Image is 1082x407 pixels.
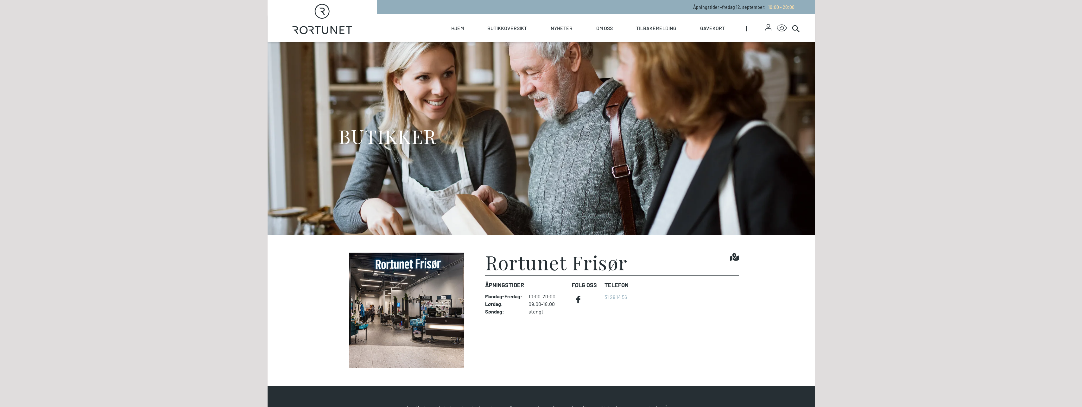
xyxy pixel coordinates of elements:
[485,293,522,300] dt: Mandag - Fredag :
[700,14,725,42] a: Gavekort
[485,253,628,272] h1: Rortunet Frisør
[604,281,629,289] dt: Telefon
[777,23,787,33] button: Open Accessibility Menu
[551,14,573,42] a: Nyheter
[766,4,794,10] a: 10:00 - 20:00
[596,14,613,42] a: Om oss
[528,301,567,307] dd: 09:00-18:00
[693,4,794,10] p: Åpningstider - fredag 12. september :
[768,4,794,10] span: 10:00 - 20:00
[485,308,522,315] dt: Søndag :
[572,281,599,289] dt: FØLG OSS
[636,14,676,42] a: Tilbakemelding
[572,293,585,306] a: facebook
[604,294,627,300] a: 31 28 14 56
[487,14,527,42] a: Butikkoversikt
[485,301,522,307] dt: Lørdag :
[746,14,766,42] span: |
[485,281,567,289] dt: Åpningstider
[339,124,436,148] h1: BUTIKKER
[528,293,567,300] dd: 10:00-20:00
[451,14,464,42] a: Hjem
[528,308,567,315] dd: stengt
